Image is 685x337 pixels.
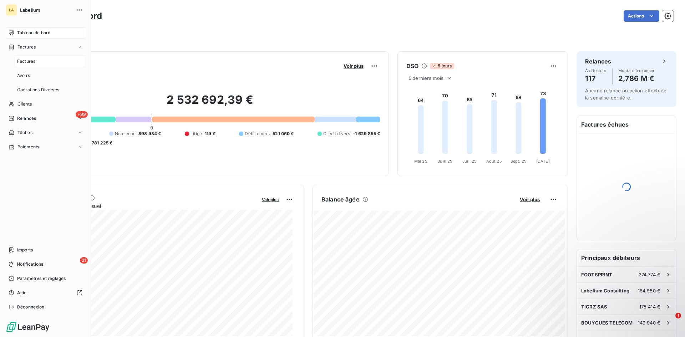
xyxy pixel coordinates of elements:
[321,195,360,204] h6: Balance âgée
[624,10,659,22] button: Actions
[486,159,502,164] tspan: Août 25
[17,247,33,253] span: Imports
[536,159,550,164] tspan: [DATE]
[577,116,676,133] h6: Factures échues
[191,131,202,137] span: Litige
[17,115,36,122] span: Relances
[585,73,607,84] h4: 117
[511,159,527,164] tspan: Sept. 25
[323,131,350,137] span: Crédit divers
[245,131,270,137] span: Débit divers
[20,7,71,13] span: Labelium
[585,57,611,66] h6: Relances
[138,131,161,137] span: 898 934 €
[17,261,43,267] span: Notifications
[17,58,35,65] span: Factures
[17,290,27,296] span: Aide
[6,4,17,16] div: LA
[17,101,32,107] span: Clients
[40,202,257,210] span: Chiffre d'affaires mensuel
[17,87,59,93] span: Opérations Diverses
[262,197,279,202] span: Voir plus
[438,159,452,164] tspan: Juin 25
[40,93,380,114] h2: 2 532 692,39 €
[406,62,418,70] h6: DSO
[581,320,633,326] span: BOUYGUES TELECOM
[205,131,215,137] span: 119 €
[76,111,88,118] span: +99
[6,321,50,333] img: Logo LeanPay
[638,320,660,326] span: 149 940 €
[17,72,30,79] span: Avoirs
[150,125,153,131] span: 0
[17,275,66,282] span: Paramètres et réglages
[430,63,454,69] span: 5 jours
[585,88,666,101] span: Aucune relance ou action effectuée la semaine dernière.
[90,140,113,146] span: -781 225 €
[273,131,294,137] span: 521 060 €
[80,257,88,264] span: 21
[520,196,540,202] span: Voir plus
[577,249,676,266] h6: Principaux débiteurs
[17,30,50,36] span: Tableau de bord
[17,144,39,150] span: Paiements
[462,159,477,164] tspan: Juil. 25
[409,75,443,81] span: 6 derniers mois
[344,63,364,69] span: Voir plus
[17,304,45,310] span: Déconnexion
[661,313,678,330] iframe: Intercom live chat
[618,68,655,73] span: Montant à relancer
[17,44,36,50] span: Factures
[542,264,685,318] iframe: Intercom notifications message
[675,313,681,318] span: 1
[414,159,427,164] tspan: Mai 25
[6,287,85,298] a: Aide
[518,196,542,203] button: Voir plus
[17,129,32,136] span: Tâches
[115,131,136,137] span: Non-échu
[618,73,655,84] h4: 2,786 M €
[353,131,380,137] span: -1 629 855 €
[341,63,366,69] button: Voir plus
[260,196,281,203] button: Voir plus
[585,68,607,73] span: À effectuer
